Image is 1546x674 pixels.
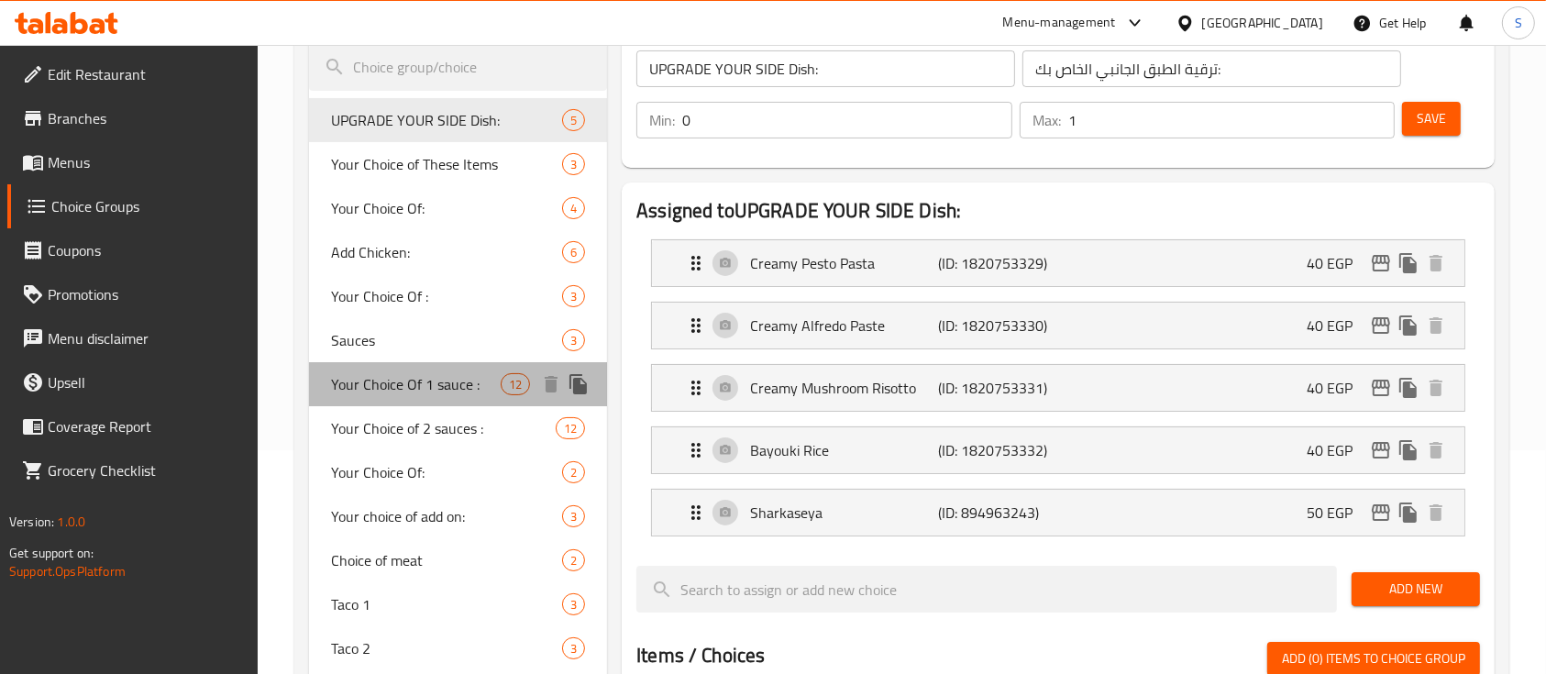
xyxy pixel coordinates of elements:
button: delete [537,370,565,398]
div: UPGRADE YOUR SIDE Dish:5 [309,98,607,142]
div: Taco 13 [309,582,607,626]
a: Upsell [7,360,259,404]
input: search [636,566,1337,613]
button: duplicate [1395,499,1422,526]
p: (ID: 1820753329) [938,252,1064,274]
div: Your Choice Of :3 [309,274,607,318]
p: 40 EGP [1307,252,1367,274]
span: 6 [563,244,584,261]
p: 40 EGP [1307,377,1367,399]
button: delete [1422,312,1450,339]
div: Expand [652,240,1464,286]
span: 3 [563,156,584,173]
span: 4 [563,200,584,217]
div: Choices [562,637,585,659]
span: 3 [563,596,584,613]
div: Choices [562,241,585,263]
div: Add Chicken:6 [309,230,607,274]
a: Branches [7,96,259,140]
div: Expand [652,365,1464,411]
button: edit [1367,374,1395,402]
a: Support.OpsPlatform [9,559,126,583]
span: Your Choice Of 1 sauce : [331,373,501,395]
p: 40 EGP [1307,315,1367,337]
span: Edit Restaurant [48,63,244,85]
div: Taco 23 [309,626,607,670]
div: Sauces3 [309,318,607,362]
span: Promotions [48,283,244,305]
p: Creamy Alfredo Paste [750,315,938,337]
button: duplicate [1395,374,1422,402]
span: Your Choice of 2 sauces : [331,417,556,439]
div: Menu-management [1003,12,1116,34]
span: Branches [48,107,244,129]
button: edit [1367,312,1395,339]
span: Taco 2 [331,637,562,659]
span: Your Choice Of: [331,461,562,483]
div: Choices [562,109,585,131]
span: Menu disclaimer [48,327,244,349]
p: Sharkaseya [750,502,938,524]
li: Expand [636,357,1480,419]
button: Save [1402,102,1461,136]
a: Coverage Report [7,404,259,448]
button: Add New [1352,572,1480,606]
span: 3 [563,288,584,305]
span: Add New [1366,578,1465,601]
span: Choice of meat [331,549,562,571]
button: delete [1422,374,1450,402]
h2: Assigned to UPGRADE YOUR SIDE Dish: [636,197,1480,225]
p: (ID: 1820753332) [938,439,1064,461]
span: 12 [502,376,529,393]
span: Your Choice of These Items [331,153,562,175]
span: Save [1417,107,1446,130]
span: Your choice of add on: [331,505,562,527]
li: Expand [636,232,1480,294]
span: Taco 1 [331,593,562,615]
div: Your choice of add on:3 [309,494,607,538]
div: Your Choice of These Items3 [309,142,607,186]
p: Min: [649,109,675,131]
div: Choice of meat2 [309,538,607,582]
a: Menu disclaimer [7,316,259,360]
button: delete [1422,499,1450,526]
span: 2 [563,464,584,481]
button: delete [1422,436,1450,464]
div: Choices [562,505,585,527]
span: Choice Groups [51,195,244,217]
div: Choices [501,373,530,395]
button: edit [1367,499,1395,526]
a: Choice Groups [7,184,259,228]
button: duplicate [1395,436,1422,464]
div: Choices [562,329,585,351]
li: Expand [636,419,1480,481]
button: duplicate [1395,312,1422,339]
span: Coupons [48,239,244,261]
span: Add Chicken: [331,241,562,263]
input: search [309,44,607,91]
button: delete [1422,249,1450,277]
div: [GEOGRAPHIC_DATA] [1202,13,1323,33]
p: 50 EGP [1307,502,1367,524]
span: Menus [48,151,244,173]
p: (ID: 1820753330) [938,315,1064,337]
span: Grocery Checklist [48,459,244,481]
div: Choices [562,549,585,571]
div: Expand [652,303,1464,348]
h2: Items / Choices [636,642,765,669]
span: 1.0.0 [57,510,85,534]
div: Your Choice Of 1 sauce :12deleteduplicate [309,362,607,406]
div: Choices [556,417,585,439]
p: (ID: 894963243) [938,502,1064,524]
button: edit [1367,436,1395,464]
span: Get support on: [9,541,94,565]
a: Menus [7,140,259,184]
div: Choices [562,285,585,307]
span: Your Choice Of : [331,285,562,307]
button: duplicate [1395,249,1422,277]
li: Expand [636,481,1480,544]
div: Your Choice Of:4 [309,186,607,230]
p: Max: [1033,109,1061,131]
li: Expand [636,294,1480,357]
p: Bayouki Rice [750,439,938,461]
